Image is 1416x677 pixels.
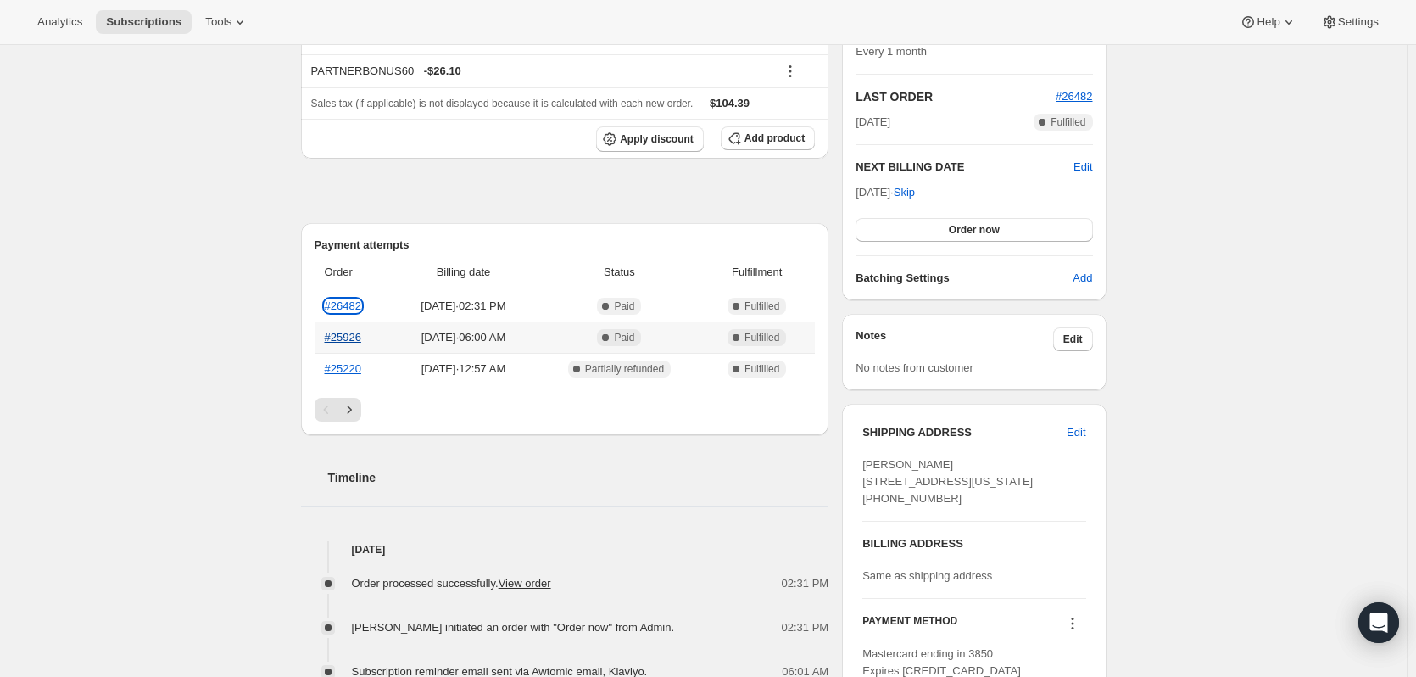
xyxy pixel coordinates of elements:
[1051,115,1085,129] span: Fulfilled
[894,184,915,201] span: Skip
[301,541,829,558] h4: [DATE]
[96,10,192,34] button: Subscriptions
[744,331,779,344] span: Fulfilled
[315,237,816,254] h2: Payment attempts
[744,131,805,145] span: Add product
[862,424,1067,441] h3: SHIPPING ADDRESS
[856,114,890,131] span: [DATE]
[205,15,231,29] span: Tools
[862,535,1085,552] h3: BILLING ADDRESS
[315,398,816,422] nav: Pagination
[862,458,1033,505] span: [PERSON_NAME] [STREET_ADDRESS][US_STATE] [PHONE_NUMBER]
[862,569,992,582] span: Same as shipping address
[1073,159,1092,176] button: Edit
[856,361,973,374] span: No notes from customer
[37,15,82,29] span: Analytics
[315,254,393,291] th: Order
[337,398,361,422] button: Next
[862,614,957,637] h3: PAYMENT METHOD
[856,88,1056,105] h2: LAST ORDER
[1358,602,1399,643] div: Open Intercom Messenger
[1229,10,1307,34] button: Help
[1073,270,1092,287] span: Add
[328,469,829,486] h2: Timeline
[325,299,361,312] a: #26482
[949,223,1000,237] span: Order now
[424,63,461,80] span: - $26.10
[1062,265,1102,292] button: Add
[311,63,767,80] div: PARTNERBONUS60
[1056,90,1092,103] a: #26482
[1257,15,1279,29] span: Help
[709,264,805,281] span: Fulfillment
[856,327,1053,351] h3: Notes
[1053,327,1093,351] button: Edit
[1311,10,1389,34] button: Settings
[397,298,529,315] span: [DATE] · 02:31 PM
[27,10,92,34] button: Analytics
[397,329,529,346] span: [DATE] · 06:00 AM
[856,218,1092,242] button: Order now
[1063,333,1083,346] span: Edit
[106,15,181,29] span: Subscriptions
[397,361,529,378] span: [DATE] · 12:57 AM
[782,619,829,636] span: 02:31 PM
[585,362,664,376] span: Partially refunded
[856,45,927,58] span: Every 1 month
[352,577,551,590] span: Order processed successfully.
[782,575,829,592] span: 02:31 PM
[325,331,361,344] a: #25926
[1056,88,1092,105] button: #26482
[884,179,925,206] button: Skip
[744,362,779,376] span: Fulfilled
[721,126,815,150] button: Add product
[614,331,634,344] span: Paid
[499,577,551,590] a: View order
[397,264,529,281] span: Billing date
[311,98,694,109] span: Sales tax (if applicable) is not displayed because it is calculated with each new order.
[1338,15,1379,29] span: Settings
[596,126,704,152] button: Apply discount
[325,362,361,375] a: #25220
[856,270,1073,287] h6: Batching Settings
[710,97,750,109] span: $104.39
[856,159,1073,176] h2: NEXT BILLING DATE
[540,264,700,281] span: Status
[195,10,259,34] button: Tools
[1056,419,1095,446] button: Edit
[352,621,675,634] span: [PERSON_NAME] initiated an order with "Order now" from Admin.
[744,299,779,313] span: Fulfilled
[856,186,915,199] span: [DATE] ·
[620,132,694,146] span: Apply discount
[614,299,634,313] span: Paid
[1067,424,1085,441] span: Edit
[862,647,1021,677] span: Mastercard ending in 3850 Expires [CREDIT_CARD_DATA]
